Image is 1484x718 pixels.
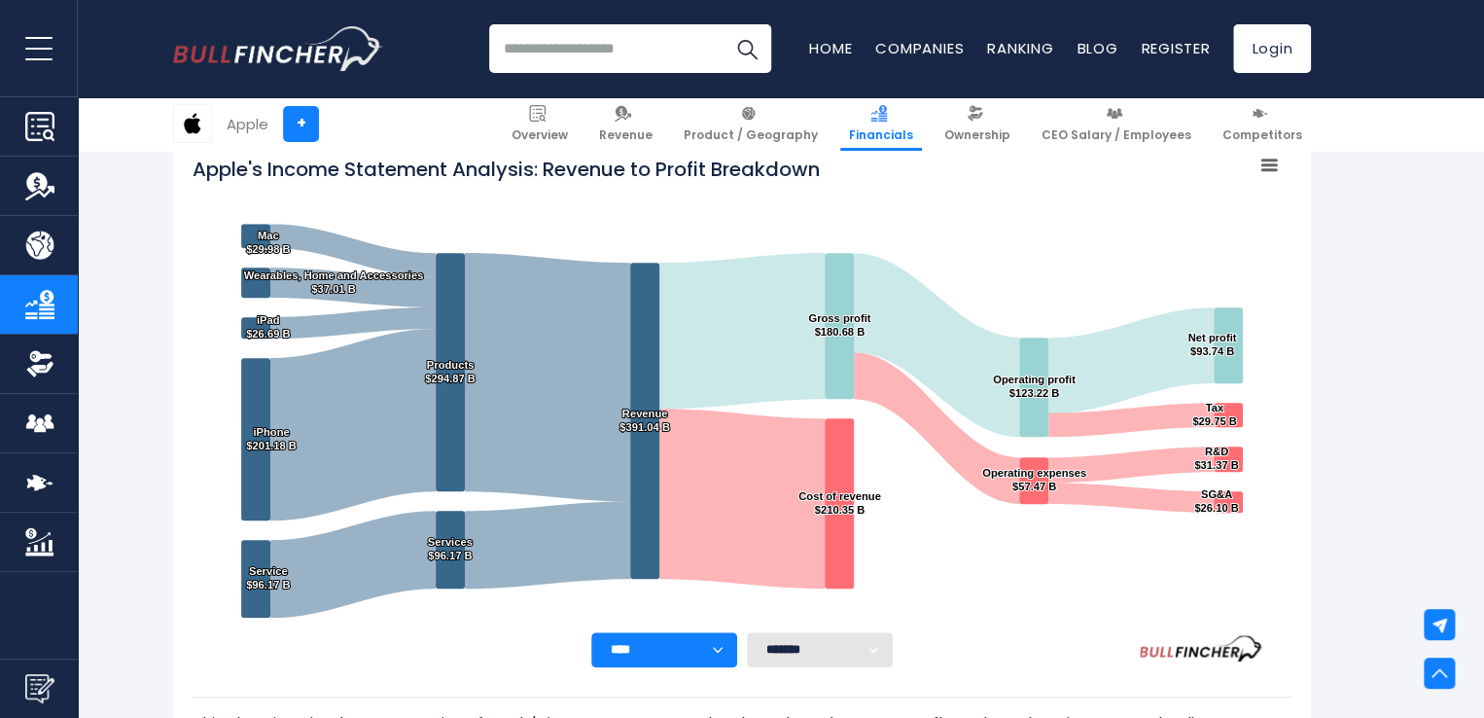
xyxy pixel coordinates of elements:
[944,127,1010,143] span: Ownership
[590,97,661,151] a: Revenue
[723,24,771,73] button: Search
[174,105,211,142] img: AAPL logo
[987,38,1053,58] a: Ranking
[1192,402,1236,427] text: Tax $29.75 B
[1187,332,1236,357] text: Net profit $93.74 B
[875,38,964,58] a: Companies
[244,269,424,295] text: Wearables, Home and Accessories $37.01 B
[1042,127,1191,143] span: CEO Salary / Employees
[684,127,818,143] span: Product / Geography
[849,127,913,143] span: Financials
[798,490,881,516] text: Cost of revenue $210.35 B
[227,113,268,135] div: Apple
[1222,127,1302,143] span: Competitors
[512,127,568,143] span: Overview
[993,374,1076,399] text: Operating profit $123.22 B
[599,127,653,143] span: Revenue
[503,97,577,151] a: Overview
[428,536,473,561] text: Services $96.17 B
[982,467,1086,492] text: Operating expenses $57.47 B
[25,349,54,378] img: Ownership
[246,314,290,340] text: iPad $26.69 B
[246,230,290,255] text: Mac $29.98 B
[936,97,1019,151] a: Ownership
[840,97,922,151] a: Financials
[808,312,870,338] text: Gross profit $180.68 B
[173,26,383,71] img: Bullfincher logo
[1141,38,1210,58] a: Register
[675,97,827,151] a: Product / Geography
[1194,488,1238,514] text: SG&A $26.10 B
[1194,446,1238,471] text: R&D $31.37 B
[246,426,297,451] text: iPhone $201.18 B
[1033,97,1200,151] a: CEO Salary / Employees
[619,408,670,433] text: Revenue $391.04 B
[425,359,476,384] text: Products $294.87 B
[193,156,820,183] tspan: Apple's Income Statement Analysis: Revenue to Profit Breakdown
[173,26,382,71] a: Go to homepage
[1214,97,1311,151] a: Competitors
[193,146,1291,632] svg: Apple's Income Statement Analysis: Revenue to Profit Breakdown
[809,38,852,58] a: Home
[246,565,290,591] text: Service $96.17 B
[1233,24,1311,73] a: Login
[283,106,319,142] a: +
[1077,38,1117,58] a: Blog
